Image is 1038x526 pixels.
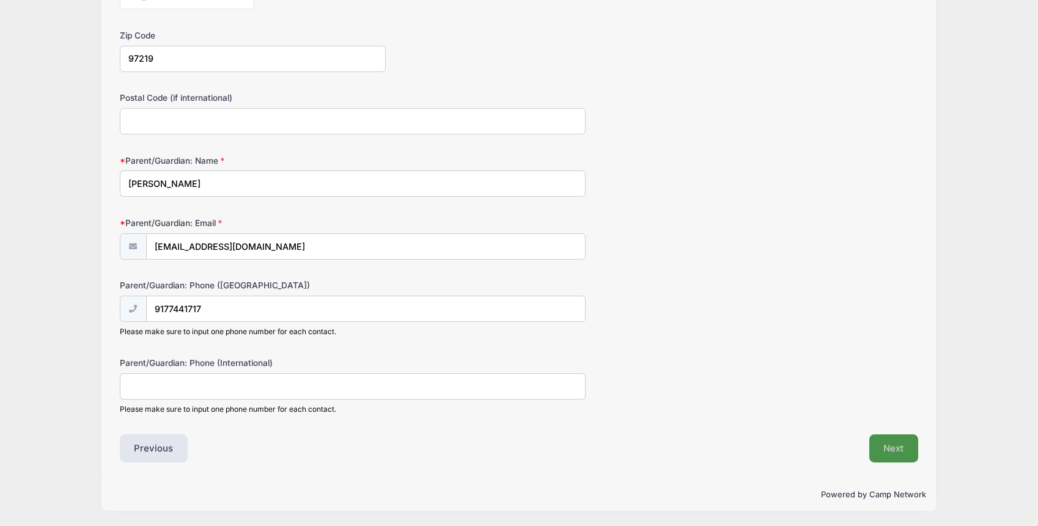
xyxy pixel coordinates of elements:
label: Parent/Guardian: Email [120,217,386,229]
div: Please make sure to input one phone number for each contact. [120,404,586,415]
label: Parent/Guardian: Phone ([GEOGRAPHIC_DATA]) [120,279,386,291]
button: Next [869,434,919,462]
input: (xxx) xxx-xxxx [146,296,586,322]
label: Parent/Guardian: Phone (International) [120,357,386,369]
p: Powered by Camp Network [112,489,927,501]
label: Parent/Guardian: Name [120,155,386,167]
div: Please make sure to input one phone number for each contact. [120,326,586,337]
button: Previous [120,434,188,462]
label: Zip Code [120,29,386,42]
input: xxxxx [120,46,386,72]
label: Postal Code (if international) [120,92,386,104]
input: email@email.com [146,233,586,260]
